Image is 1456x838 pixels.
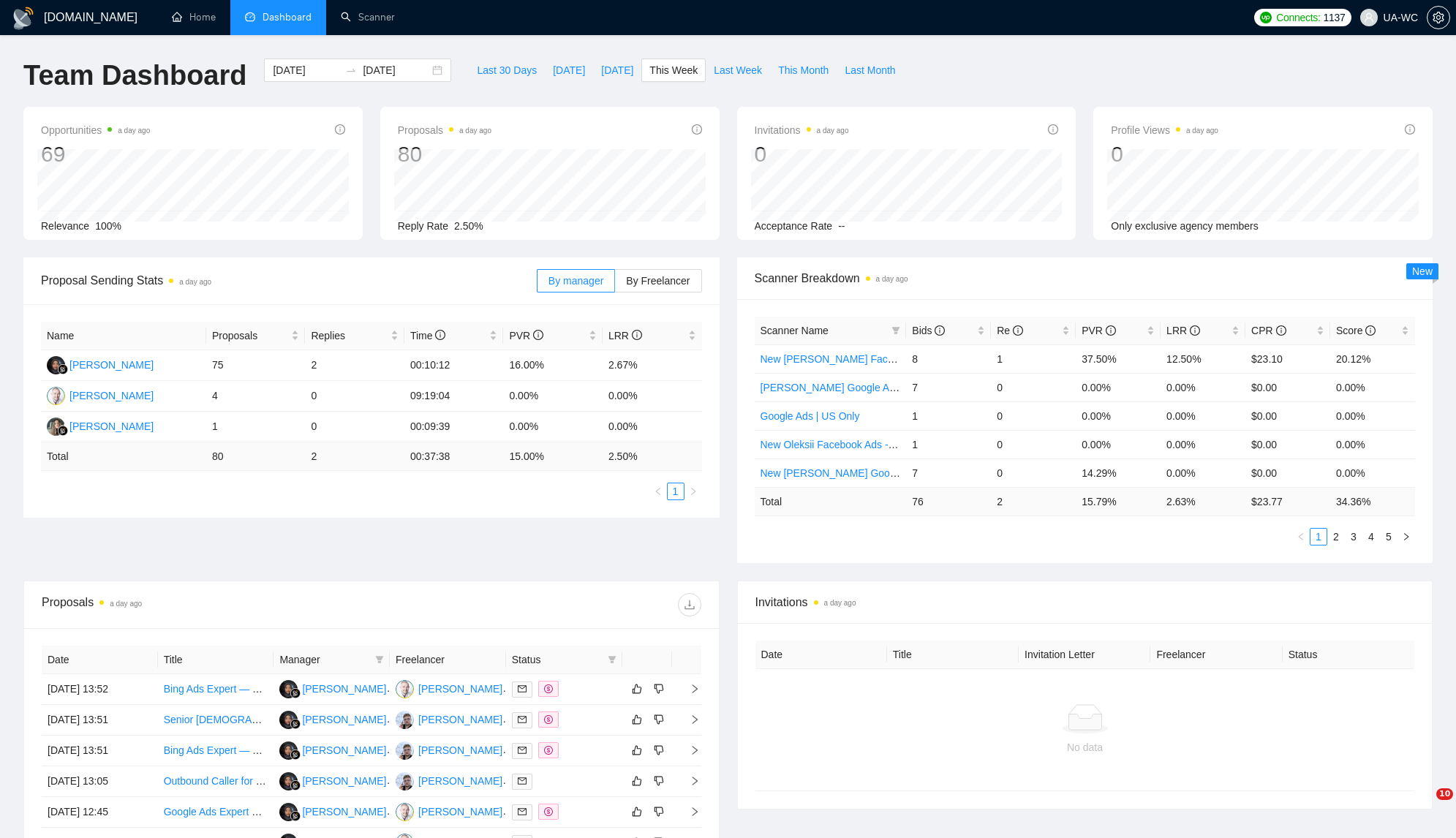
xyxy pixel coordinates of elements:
[279,774,386,786] a: AZ[PERSON_NAME]
[158,797,274,828] td: Google Ads Expert Needed for E-Commerce Business
[469,58,545,82] button: Last 30 Days
[263,11,312,23] span: Dashboard
[650,803,668,820] button: dislike
[42,674,158,705] td: [DATE] 13:52
[906,401,991,430] td: 1
[1365,325,1376,336] span: info-circle
[305,412,404,442] td: 0
[273,62,339,78] input: Start date
[906,430,991,458] td: 1
[1276,10,1320,26] span: Connects:
[601,62,633,78] span: [DATE]
[58,426,68,436] img: gigradar-bm.png
[1150,641,1282,669] th: Freelancer
[503,412,603,442] td: 0.00%
[302,681,386,697] div: [PERSON_NAME]
[459,127,491,135] time: a day ago
[410,330,445,341] span: Time
[626,275,690,287] span: By Freelancer
[290,688,301,698] img: gigradar-bm.png
[396,744,502,755] a: IG[PERSON_NAME]
[1412,265,1433,277] span: New
[632,806,642,818] span: like
[1330,401,1415,430] td: 0.00%
[1402,532,1411,541] span: right
[997,325,1023,336] span: Re
[158,674,274,705] td: Bing Ads Expert — Shopify Tracking & Campaign Migration
[1245,401,1330,430] td: $0.00
[164,806,410,818] a: Google Ads Expert Needed for E-Commerce Business
[1048,124,1058,135] span: info-circle
[761,439,905,450] a: New Oleksii Facebook Ads - EU
[279,744,386,755] a: AZ[PERSON_NAME]
[164,683,432,695] a: Bing Ads Expert — Shopify Tracking & Campaign Migration
[1330,487,1415,516] td: 34.36 %
[69,357,154,373] div: [PERSON_NAME]
[654,714,664,725] span: dislike
[1076,373,1161,401] td: 0.00%
[845,62,895,78] span: Last Month
[650,772,668,790] button: dislike
[906,487,991,516] td: 76
[1397,528,1415,546] button: right
[667,483,684,500] li: 1
[41,121,150,139] span: Opportunities
[544,715,553,724] span: dollar
[1111,121,1218,139] span: Profile Views
[164,775,344,787] a: Outbound Caller for Dental Clinic Leads
[518,684,527,693] span: mail
[761,410,860,422] a: Google Ads | US Only
[1397,528,1415,546] li: Next Page
[503,350,603,381] td: 16.00%
[1363,529,1379,545] a: 4
[641,58,706,82] button: This Week
[755,121,849,139] span: Invitations
[158,766,274,797] td: Outbound Caller for Dental Clinic Leads
[650,741,668,759] button: dislike
[47,420,154,431] a: LK[PERSON_NAME]
[668,483,684,499] a: 1
[69,418,154,434] div: [PERSON_NAME]
[1406,788,1441,823] iframe: Intercom live chat
[41,322,206,350] th: Name
[47,387,65,405] img: OC
[206,412,306,442] td: 1
[906,344,991,373] td: 8
[279,803,298,821] img: AZ
[47,358,154,370] a: AZ[PERSON_NAME]
[1251,325,1286,336] span: CPR
[23,58,246,93] h1: Team Dashboard
[991,373,1076,401] td: 0
[706,58,770,82] button: Last Week
[1076,344,1161,373] td: 37.50%
[1381,529,1397,545] a: 5
[755,140,849,168] div: 0
[158,736,274,766] td: Bing Ads Expert — Shopify Tracking & Campaign Migration
[279,741,298,760] img: AZ
[158,705,274,736] td: Senior Klaviyo developer
[684,483,702,500] button: right
[404,381,504,412] td: 09:19:04
[678,807,700,817] span: right
[396,713,502,725] a: IG[PERSON_NAME]
[305,350,404,381] td: 2
[302,804,386,820] div: [PERSON_NAME]
[512,652,602,668] span: Status
[679,599,701,611] span: download
[1330,430,1415,458] td: 0.00%
[302,773,386,789] div: [PERSON_NAME]
[1166,325,1200,336] span: LRR
[912,325,945,336] span: Bids
[1330,373,1415,401] td: 0.00%
[650,680,668,698] button: dislike
[396,805,502,817] a: OC[PERSON_NAME]
[454,220,483,232] span: 2.50%
[305,322,404,350] th: Replies
[375,655,384,664] span: filter
[290,780,301,790] img: gigradar-bm.png
[891,326,900,335] span: filter
[1427,12,1449,23] span: setting
[603,381,702,412] td: 0.00%
[1106,325,1116,336] span: info-circle
[654,487,663,496] span: left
